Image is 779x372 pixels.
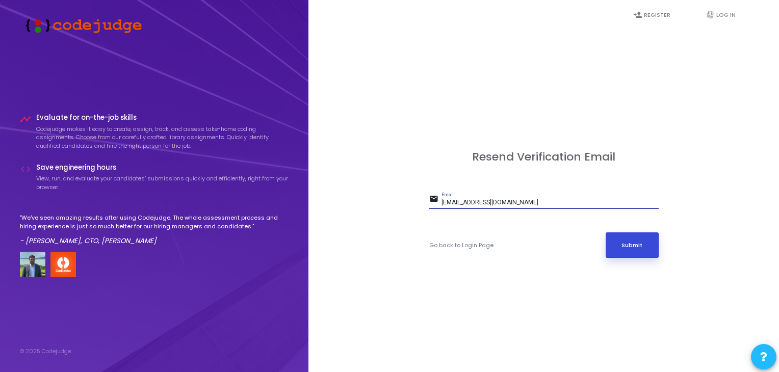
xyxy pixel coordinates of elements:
mat-icon: email [429,194,442,206]
i: timeline [20,114,31,125]
p: Codejudge makes it easy to create, assign, track, and assess take-home coding assignments. Choose... [36,125,289,150]
h4: Evaluate for on-the-job skills [36,114,289,122]
input: Email [442,199,659,206]
p: View, run, and evaluate your candidates’ submissions quickly and efficiently, right from your bro... [36,174,289,191]
a: person_addRegister [623,3,684,27]
div: © 2025 Codejudge [20,347,71,356]
a: Go back to Login Page [429,241,494,250]
i: person_add [633,10,642,19]
i: fingerprint [706,10,715,19]
button: Submit [606,232,659,258]
h4: Save engineering hours [36,164,289,172]
img: user image [20,252,45,277]
img: company-logo [50,252,76,277]
a: fingerprintLog In [695,3,757,27]
p: "We've seen amazing results after using Codejudge. The whole assessment process and hiring experi... [20,214,289,230]
i: code [20,164,31,175]
em: - [PERSON_NAME], CTO, [PERSON_NAME] [20,236,157,246]
h3: Resend Verification Email [429,150,659,164]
